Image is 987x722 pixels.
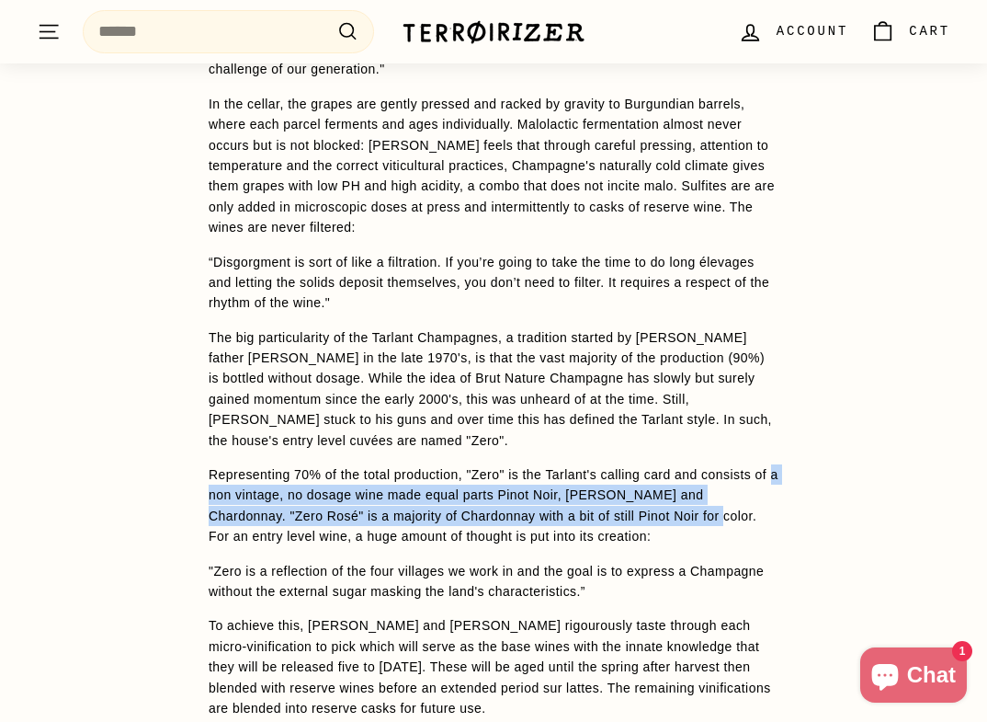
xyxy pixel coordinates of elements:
[209,464,778,547] p: Representing 70% of the total production, "Zero" is the Tarlant's calling card and consists of a ...
[209,561,778,602] p: "Zero is a reflection of the four villages we work in and the goal is to express a Champagne with...
[777,21,848,41] span: Account
[209,252,778,314] p: “Disgorgment is sort of like a filtration. If you’re going to take the time to do long élevages a...
[909,21,950,41] span: Cart
[209,94,778,238] p: In the cellar, the grapes are gently pressed and racked by gravity to Burgundian barrels, where e...
[209,615,778,718] p: To achieve this, [PERSON_NAME] and [PERSON_NAME] rigourously taste through each micro-vinificatio...
[727,5,859,59] a: Account
[855,648,972,707] inbox-online-store-chat: Shopify online store chat
[209,327,778,451] p: The big particularity of the Tarlant Champagnes, a tradition started by [PERSON_NAME] father [PER...
[859,5,961,59] a: Cart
